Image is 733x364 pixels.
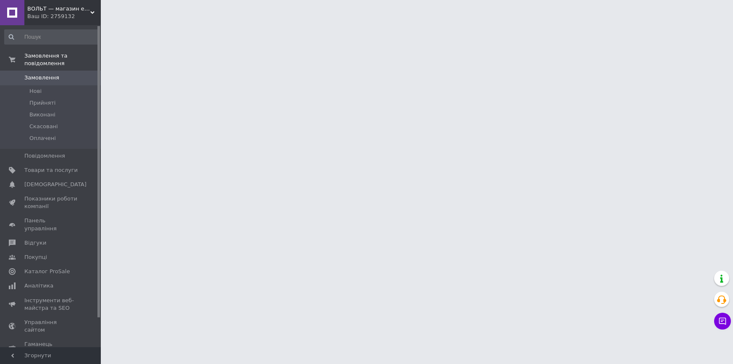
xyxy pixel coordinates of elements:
span: Скасовані [29,123,58,130]
span: Замовлення та повідомлення [24,52,101,67]
span: Аналітика [24,282,53,290]
span: Замовлення [24,74,59,82]
span: ВОЛЬТ — магазин електро, бензо та інших іструментів [27,5,90,13]
span: Гаманець компанії [24,340,78,356]
span: Каталог ProSale [24,268,70,275]
span: [DEMOGRAPHIC_DATA] [24,181,87,188]
input: Пошук [4,29,99,45]
span: Панель управління [24,217,78,232]
span: Виконані [29,111,55,119]
div: Ваш ID: 2759132 [27,13,101,20]
span: Нові [29,87,42,95]
span: Прийняті [29,99,55,107]
span: Повідомлення [24,152,65,160]
span: Інструменти веб-майстра та SEO [24,297,78,312]
span: Оплачені [29,135,56,142]
span: Відгуки [24,239,46,247]
span: Управління сайтом [24,319,78,334]
button: Чат з покупцем [714,313,731,330]
span: Товари та послуги [24,166,78,174]
span: Покупці [24,253,47,261]
span: Показники роботи компанії [24,195,78,210]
